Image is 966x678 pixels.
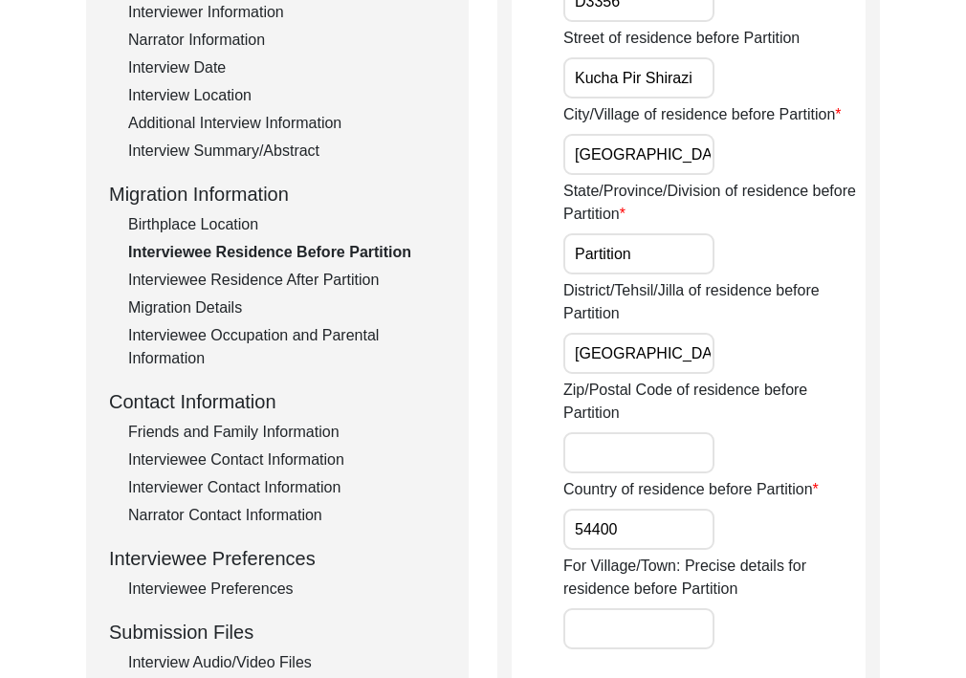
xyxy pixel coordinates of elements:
div: Birthplace Location [128,213,446,236]
div: Contact Information [109,387,446,416]
div: Interviewer Contact Information [128,476,446,499]
div: Narrator Contact Information [128,504,446,527]
div: Interview Date [128,56,446,79]
div: Migration Details [128,296,446,319]
label: Country of residence before Partition [563,478,819,501]
label: Street of residence before Partition [563,27,800,50]
div: Interview Summary/Abstract [128,140,446,163]
div: Migration Information [109,180,446,208]
label: Zip/Postal Code of residence before Partition [563,379,866,425]
div: Interviewee Contact Information [128,448,446,471]
div: Interviewee Occupation and Parental Information [128,324,446,370]
label: City/Village of residence before Partition [563,103,842,126]
div: Friends and Family Information [128,421,446,444]
label: State/Province/Division of residence before Partition [563,180,866,226]
div: Interviewee Residence Before Partition [128,241,446,264]
div: Submission Files [109,618,446,646]
div: Additional Interview Information [128,112,446,135]
label: For Village/Town: Precise details for residence before Partition [563,555,866,601]
div: Interviewer Information [128,1,446,24]
div: Narrator Information [128,29,446,52]
div: Interviewee Residence After Partition [128,269,446,292]
div: Interviewee Preferences [109,544,446,573]
div: Interviewee Preferences [128,578,446,601]
div: Interview Location [128,84,446,107]
div: Interview Audio/Video Files [128,651,446,674]
label: District/Tehsil/Jilla of residence before Partition [563,279,866,325]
